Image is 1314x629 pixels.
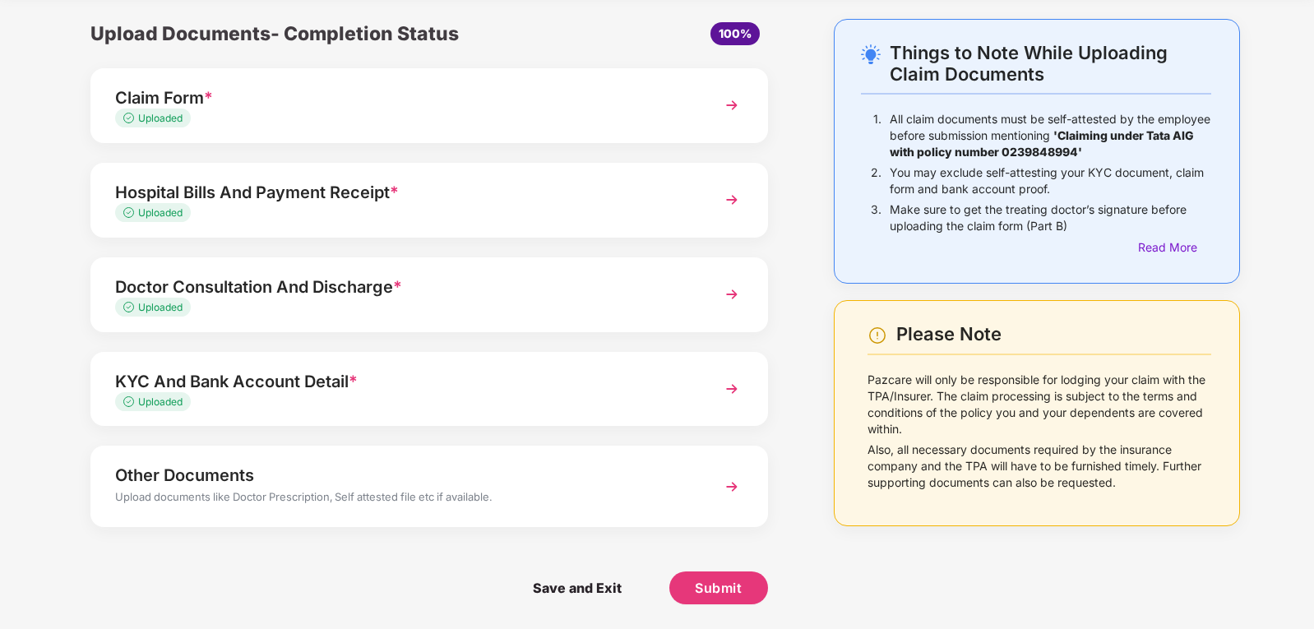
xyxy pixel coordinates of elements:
img: svg+xml;base64,PHN2ZyBpZD0iV2FybmluZ18tXzI0eDI0IiBkYXRhLW5hbWU9Ildhcm5pbmcgLSAyNHgyNCIgeG1sbnM9Im... [868,326,887,345]
div: Read More [1138,238,1211,257]
div: Claim Form [115,85,691,111]
button: Submit [669,571,768,604]
span: Uploaded [138,206,183,219]
img: svg+xml;base64,PHN2ZyBpZD0iTmV4dCIgeG1sbnM9Imh0dHA6Ly93d3cudzMub3JnLzIwMDAvc3ZnIiB3aWR0aD0iMzYiIG... [717,472,747,502]
p: 1. [873,111,881,160]
p: All claim documents must be self-attested by the employee before submission mentioning [890,111,1211,160]
img: svg+xml;base64,PHN2ZyB4bWxucz0iaHR0cDovL3d3dy53My5vcmcvMjAwMC9zdmciIHdpZHRoPSIyNC4wOTMiIGhlaWdodD... [861,44,881,64]
div: Doctor Consultation And Discharge [115,274,691,300]
p: Make sure to get the treating doctor’s signature before uploading the claim form (Part B) [890,201,1211,234]
p: 3. [871,201,881,234]
span: Save and Exit [516,571,638,604]
img: svg+xml;base64,PHN2ZyB4bWxucz0iaHR0cDovL3d3dy53My5vcmcvMjAwMC9zdmciIHdpZHRoPSIxMy4zMzMiIGhlaWdodD... [123,207,138,218]
img: svg+xml;base64,PHN2ZyBpZD0iTmV4dCIgeG1sbnM9Imh0dHA6Ly93d3cudzMub3JnLzIwMDAvc3ZnIiB3aWR0aD0iMzYiIG... [717,90,747,120]
p: You may exclude self-attesting your KYC document, claim form and bank account proof. [890,164,1211,197]
div: Upload Documents- Completion Status [90,19,542,49]
div: Other Documents [115,462,691,488]
img: svg+xml;base64,PHN2ZyB4bWxucz0iaHR0cDovL3d3dy53My5vcmcvMjAwMC9zdmciIHdpZHRoPSIxMy4zMzMiIGhlaWdodD... [123,302,138,312]
span: Submit [695,579,742,597]
p: Pazcare will only be responsible for lodging your claim with the TPA/Insurer. The claim processin... [868,372,1211,437]
div: Hospital Bills And Payment Receipt [115,179,691,206]
span: Uploaded [138,301,183,313]
div: Upload documents like Doctor Prescription, Self attested file etc if available. [115,488,691,510]
img: svg+xml;base64,PHN2ZyB4bWxucz0iaHR0cDovL3d3dy53My5vcmcvMjAwMC9zdmciIHdpZHRoPSIxMy4zMzMiIGhlaWdodD... [123,113,138,123]
p: 2. [871,164,881,197]
div: Please Note [896,323,1211,345]
span: Uploaded [138,112,183,124]
img: svg+xml;base64,PHN2ZyBpZD0iTmV4dCIgeG1sbnM9Imh0dHA6Ly93d3cudzMub3JnLzIwMDAvc3ZnIiB3aWR0aD0iMzYiIG... [717,374,747,404]
img: svg+xml;base64,PHN2ZyBpZD0iTmV4dCIgeG1sbnM9Imh0dHA6Ly93d3cudzMub3JnLzIwMDAvc3ZnIiB3aWR0aD0iMzYiIG... [717,280,747,309]
p: Also, all necessary documents required by the insurance company and the TPA will have to be furni... [868,442,1211,491]
div: Things to Note While Uploading Claim Documents [890,42,1211,85]
img: svg+xml;base64,PHN2ZyBpZD0iTmV4dCIgeG1sbnM9Imh0dHA6Ly93d3cudzMub3JnLzIwMDAvc3ZnIiB3aWR0aD0iMzYiIG... [717,185,747,215]
span: Uploaded [138,395,183,408]
img: svg+xml;base64,PHN2ZyB4bWxucz0iaHR0cDovL3d3dy53My5vcmcvMjAwMC9zdmciIHdpZHRoPSIxMy4zMzMiIGhlaWdodD... [123,396,138,407]
span: 100% [719,26,752,40]
div: KYC And Bank Account Detail [115,368,691,395]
